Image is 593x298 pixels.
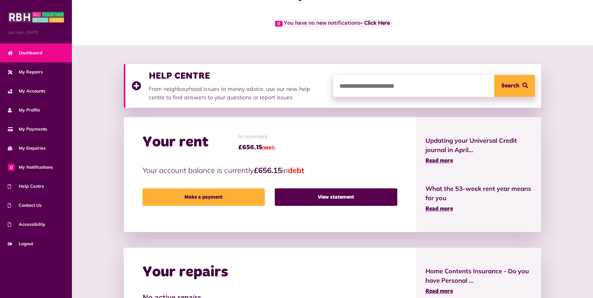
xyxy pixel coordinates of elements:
[238,143,275,152] span: £656.15
[8,241,33,247] span: Logout
[149,85,327,102] p: From neighbourhood issues to money advice, use our new help centre to find answers to your questi...
[262,147,275,150] span: (DEBT)
[425,184,532,213] a: What the 53-week rent year means for you Read more
[254,166,282,175] strong: £656.15
[494,75,535,97] button: Search
[143,263,228,281] h2: Your repairs
[143,133,209,151] h2: Your rent
[238,133,275,141] span: In summary
[8,50,43,56] span: Dashboard
[8,183,44,190] span: Help Centre
[143,165,397,176] p: Your account balance is currently in
[425,289,453,294] span: Read more
[8,145,46,151] span: My Enquiries
[8,202,42,209] span: Contact Us
[425,136,532,165] a: Updating your Universal Credit journal in April... Read more
[425,266,532,296] a: Home Contents Insurance - Do you have Personal ... Read more
[8,88,45,94] span: My Accounts
[149,70,327,82] h3: HELP CENTRE
[288,166,304,175] span: debt
[272,19,393,28] span: You have no new notifications
[275,21,283,27] span: 0
[360,21,390,26] a: - Click Here
[143,188,265,206] a: Make a payment
[275,188,397,206] a: View statement
[425,266,532,285] span: Home Contents Insurance - Do you have Personal ...
[8,69,43,75] span: My Repairs
[425,206,453,212] span: Read more
[8,107,40,113] span: My Profile
[425,184,532,203] span: What the 53-week rent year means for you
[425,158,453,164] span: Read more
[8,11,64,23] img: MyRBH
[8,221,45,228] span: Accessibility
[501,75,519,97] span: Search
[8,126,47,132] span: My Payments
[8,30,64,35] span: Last login: [DATE]
[8,164,53,171] span: My Notifications
[8,164,15,171] span: 0
[425,136,532,155] span: Updating your Universal Credit journal in April...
